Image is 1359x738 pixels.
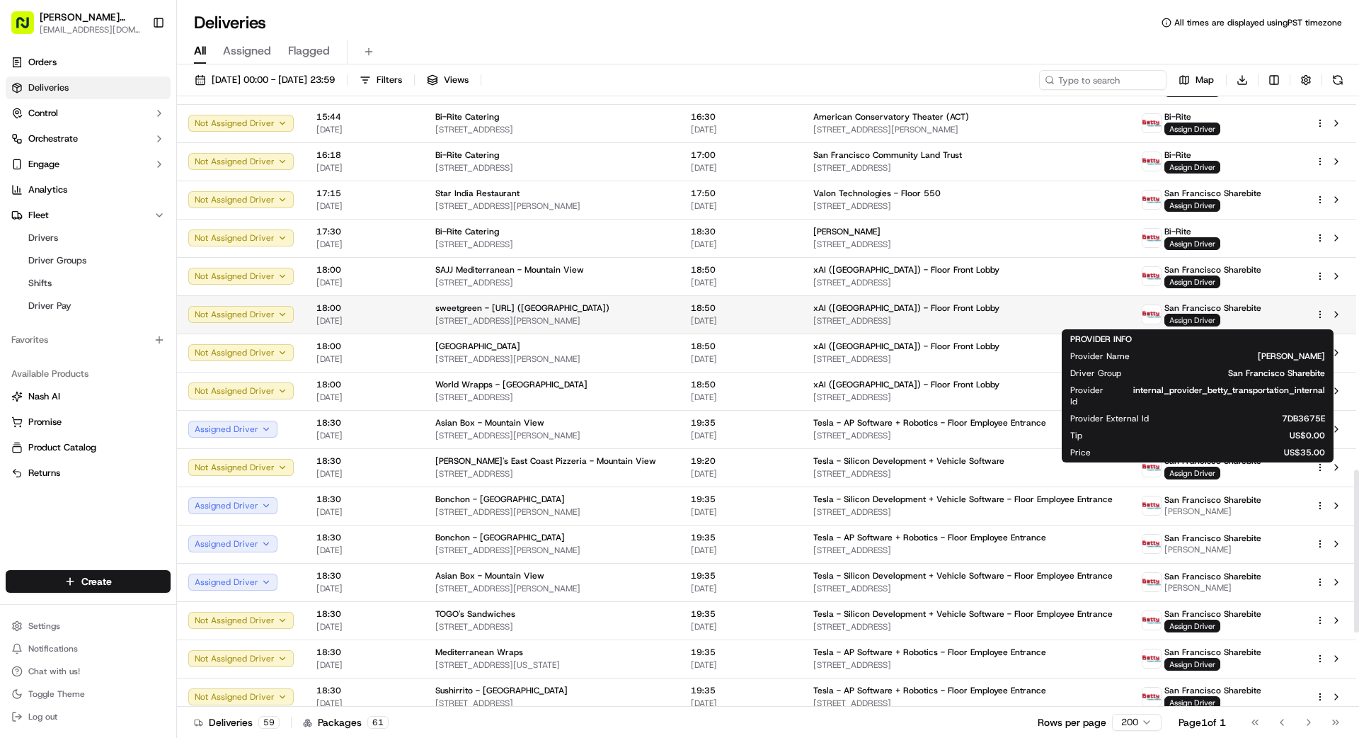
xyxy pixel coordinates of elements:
div: We're available if you need us! [64,149,195,161]
span: Tesla - AP Software + Robotics - Floor Employee Entrance [813,532,1046,543]
button: Not Assigned Driver [188,268,294,285]
button: Assigned Driver [188,535,277,552]
span: Star India Restaurant [435,188,520,199]
button: Promise [6,411,171,433]
img: betty.jpg [1142,688,1161,706]
img: betty.jpg [1142,458,1161,477]
span: San Francisco Sharebite [1164,685,1261,696]
span: Promise [28,416,62,428]
button: [DATE] 00:00 - [DATE] 23:59 [188,70,341,90]
h1: Deliveries [194,11,266,34]
span: • [81,220,86,231]
a: Shifts [23,273,154,293]
span: 18:00 [316,264,413,276]
a: 📗Knowledge Base [8,311,114,336]
span: 19:35 [691,608,791,620]
img: betty.jpg [1142,496,1161,515]
span: [STREET_ADDRESS][PERSON_NAME] [435,430,668,441]
span: [DATE] [316,392,413,403]
span: 18:00 [316,379,413,390]
span: Provider Id [1070,385,1111,407]
span: Tesla - Silicon Development + Vehicle Software - Floor Employee Entrance [813,570,1113,581]
span: San Francisco Sharebite [1164,533,1261,544]
span: [DATE] [316,468,413,479]
span: [PERSON_NAME] [813,226,881,237]
span: San Francisco Community Land Trust [813,149,962,161]
button: Returns [6,462,171,484]
span: All times are displayed using PST timezone [1174,17,1342,28]
span: [PERSON_NAME] [1152,351,1325,362]
span: American Conservatory Theater (ACT) [813,111,969,123]
span: [STREET_ADDRESS] [813,583,1119,594]
span: 18:30 [316,685,413,696]
span: [DATE] [691,200,791,212]
span: 18:30 [316,417,413,428]
span: 9月10日 [90,220,123,231]
span: Map [1195,74,1214,86]
a: Promise [11,416,165,428]
span: 17:15 [316,188,413,199]
span: sweetgreen - [URL] ([GEOGRAPHIC_DATA]) [435,302,609,314]
span: [STREET_ADDRESS] [435,468,668,479]
span: [DATE] [316,545,413,556]
span: [STREET_ADDRESS] [813,277,1119,288]
span: Chat with us! [28,666,80,677]
span: 19:35 [691,570,791,581]
span: Tesla - Silicon Development + Vehicle Software [813,455,1004,467]
span: Knowledge Base [28,317,108,331]
span: [STREET_ADDRESS] [813,506,1119,518]
span: Driver Pay [28,300,71,312]
button: Assigned Driver [188,497,277,514]
img: 1736555255976-a54dd68f-1ca7-489b-9aae-adbdc363a1c4 [14,135,40,161]
span: [STREET_ADDRESS] [435,277,668,288]
button: [PERSON_NAME] Transportation[EMAIL_ADDRESS][DOMAIN_NAME] [6,6,147,40]
span: xAI ([GEOGRAPHIC_DATA]) - Floor Front Lobby [813,264,999,276]
span: bettytllc [44,258,79,269]
span: [STREET_ADDRESS][PERSON_NAME] [435,315,668,327]
span: Tesla - Silicon Development + Vehicle Software - Floor Employee Entrance [813,608,1113,620]
span: Drivers [28,232,58,244]
a: Orders [6,51,171,74]
span: [STREET_ADDRESS][PERSON_NAME] [435,583,668,594]
span: [PERSON_NAME] Transportation [40,10,141,24]
button: Assigned Driver [188,574,277,591]
a: Driver Pay [23,296,154,316]
a: Returns [11,467,165,479]
span: US$0.00 [1105,430,1325,441]
button: Not Assigned Driver [188,688,294,705]
img: betty.jpg [1142,305,1161,324]
span: [DATE] [316,353,413,365]
span: [STREET_ADDRESS] [813,430,1119,441]
span: Filters [377,74,402,86]
input: Got a question? Start typing here... [37,91,255,106]
span: 19:35 [691,417,791,428]
span: 18:30 [691,226,791,237]
div: 💻 [120,318,131,329]
span: [STREET_ADDRESS] [435,698,668,709]
span: [STREET_ADDRESS][PERSON_NAME] [813,124,1119,135]
span: Flagged [288,42,330,59]
span: [DATE] [316,315,413,327]
span: Analytics [28,183,67,196]
span: [GEOGRAPHIC_DATA] [435,341,520,352]
span: [PERSON_NAME] [1164,544,1261,555]
div: 59 [258,716,280,729]
button: Not Assigned Driver [188,344,294,361]
span: [STREET_ADDRESS] [813,392,1119,403]
a: 💻API Documentation [114,311,233,336]
img: betty.jpg [1142,191,1161,209]
span: 18:30 [316,532,413,543]
button: See all [219,181,258,198]
div: 📗 [14,318,25,329]
span: San Francisco Sharebite [1164,608,1261,620]
button: Not Assigned Driver [188,382,294,399]
span: US$35.00 [1113,447,1325,458]
span: [PERSON_NAME]'s East Coast Pizzeria - Mountain View [435,455,656,467]
a: Product Catalog [11,441,165,454]
span: [DATE] [691,124,791,135]
span: 18:50 [691,264,791,276]
span: All [194,42,206,59]
span: San Francisco Sharebite [1144,368,1325,379]
button: Settings [6,616,171,636]
button: Fleet [6,204,171,227]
